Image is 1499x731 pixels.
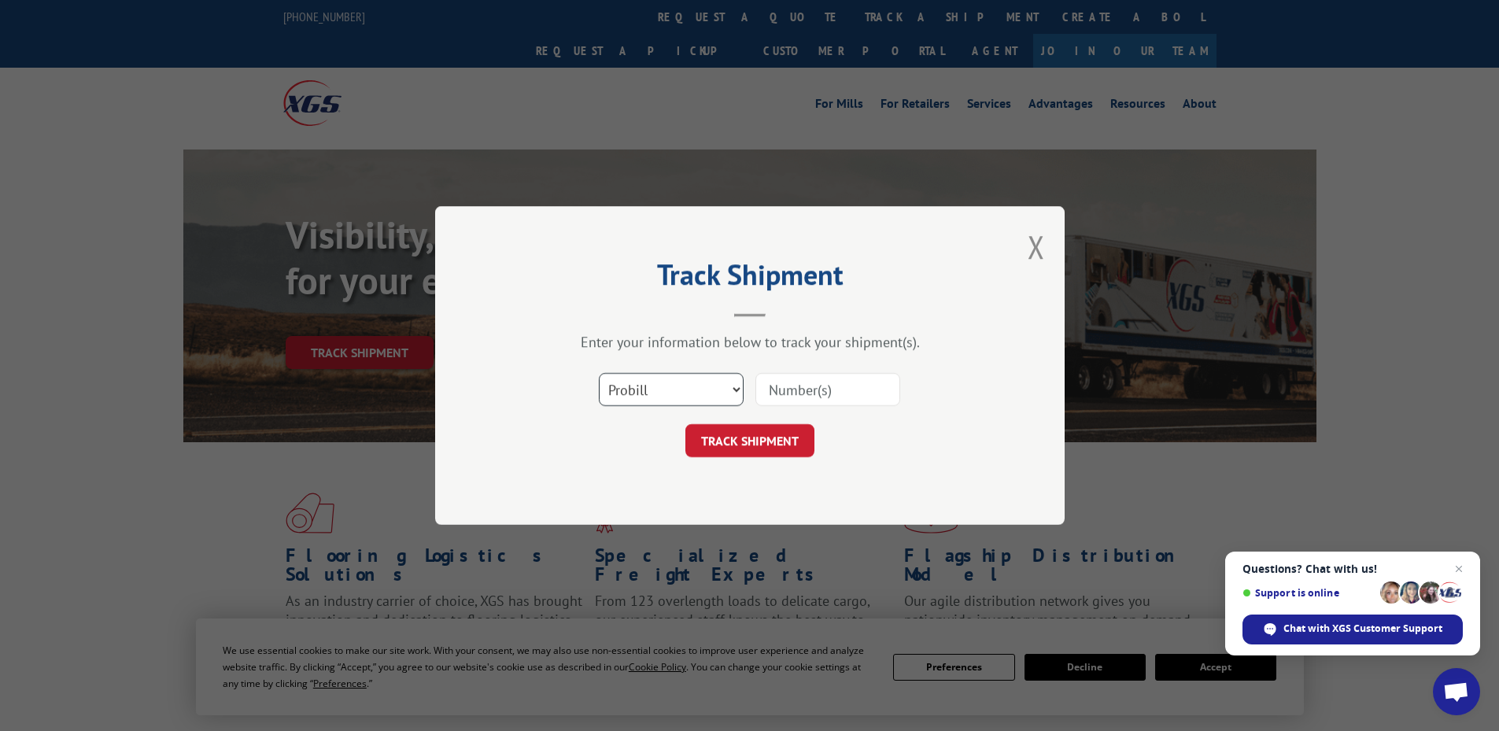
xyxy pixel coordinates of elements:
[1028,226,1045,268] button: Close modal
[514,264,986,294] h2: Track Shipment
[755,373,900,406] input: Number(s)
[1433,668,1480,715] a: Open chat
[514,333,986,351] div: Enter your information below to track your shipment(s).
[1242,587,1375,599] span: Support is online
[685,424,814,457] button: TRACK SHIPMENT
[1283,622,1442,636] span: Chat with XGS Customer Support
[1242,615,1463,644] span: Chat with XGS Customer Support
[1242,563,1463,575] span: Questions? Chat with us!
